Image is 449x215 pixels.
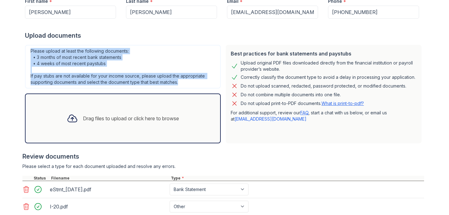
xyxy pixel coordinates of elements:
a: [EMAIL_ADDRESS][DOMAIN_NAME] [234,116,307,122]
div: Filename [50,176,170,181]
p: Do not upload print-to-PDF documents. [241,100,364,107]
p: For additional support, review our , start a chat with us below, or email us at [231,110,417,122]
div: Type [170,176,424,181]
div: Drag files to upload or click here to browse [83,115,179,122]
div: Do not upload scanned, redacted, password protected, or modified documents. [241,82,406,90]
a: What is print-to-pdf? [321,101,364,106]
a: FAQ [300,110,308,115]
div: Correctly classify the document type to avoid a delay in processing your application. [241,74,415,81]
div: Please upload at least the following documents: • 3 months of most recent bank statements • 4 wee... [25,45,221,88]
div: Please select a type for each document uploaded and resolve any errors. [22,163,424,170]
div: Best practices for bank statements and paystubs [231,50,417,57]
div: Upload original PDF files downloaded directly from the financial institution or payroll provider’... [241,60,417,72]
div: eStmt_[DATE].pdf [50,184,167,194]
div: I-20.pdf [50,202,167,212]
div: Review documents [22,152,424,161]
div: Upload documents [25,31,424,40]
div: Status [32,176,50,181]
div: Do not combine multiple documents into one file. [241,91,341,98]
